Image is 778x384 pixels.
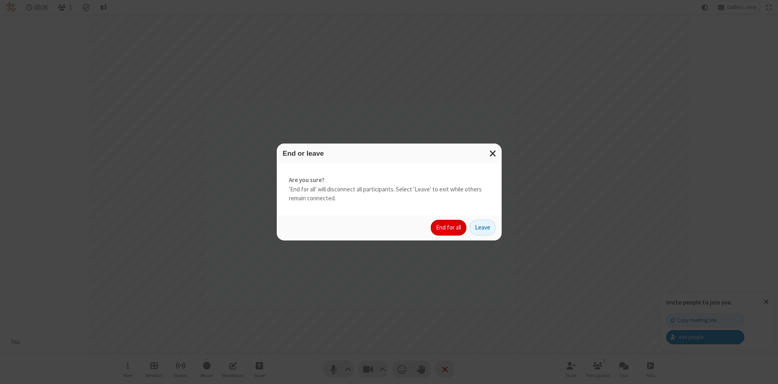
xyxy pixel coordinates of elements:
div: 'End for all' will disconnect all participants. Select 'Leave' to exit while others remain connec... [277,163,502,215]
button: End for all [431,220,466,236]
strong: Are you sure? [289,176,489,185]
h3: End or leave [283,150,496,157]
button: Leave [470,220,496,236]
button: Close modal [485,144,502,163]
